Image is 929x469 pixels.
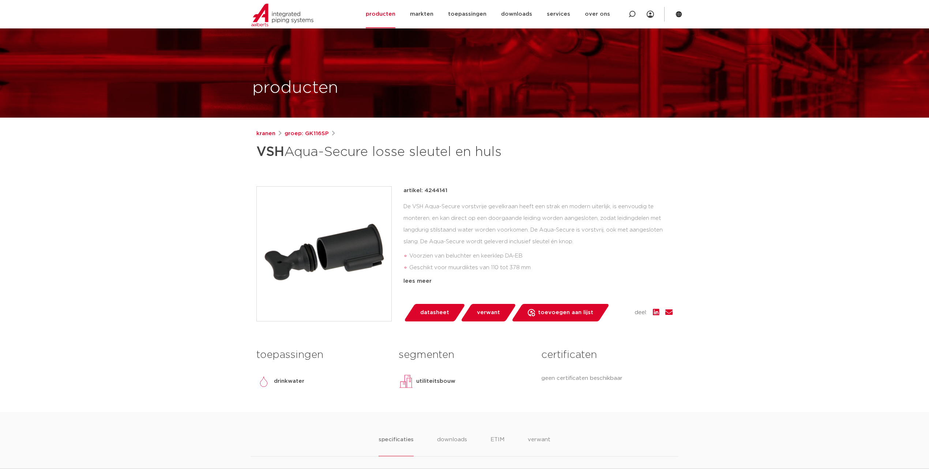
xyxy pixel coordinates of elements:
[635,308,647,317] span: deel:
[256,348,388,362] h3: toepassingen
[403,186,447,195] p: artikel: 4244141
[490,435,504,456] li: ETIM
[252,76,338,100] h1: producten
[403,304,466,321] a: datasheet
[399,348,530,362] h3: segmenten
[285,129,329,138] a: groep: GK116SP
[437,435,467,456] li: downloads
[257,187,391,321] img: Product Image for VSH Aqua-Secure losse sleutel en huls
[409,262,673,274] li: Geschikt voor muurdiktes van 110 tot 378 mm
[256,374,271,389] img: drinkwater
[274,377,304,386] p: drinkwater
[403,201,673,274] div: De VSH Aqua-Secure vorstvrije gevelkraan heeft een strak en modern uiterlijk, is eenvoudig te mon...
[256,145,284,159] strong: VSH
[416,377,455,386] p: utiliteitsbouw
[399,374,413,389] img: utiliteitsbouw
[379,435,414,456] li: specificaties
[538,307,593,319] span: toevoegen aan lijst
[256,141,531,163] h1: Aqua-Secure losse sleutel en huls
[541,374,673,383] p: geen certificaten beschikbaar
[420,307,449,319] span: datasheet
[409,250,673,262] li: Voorzien van beluchter en keerklep DA-EB
[528,435,550,456] li: verwant
[477,307,500,319] span: verwant
[460,304,516,321] a: verwant
[256,129,275,138] a: kranen
[541,348,673,362] h3: certificaten
[403,277,673,286] div: lees meer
